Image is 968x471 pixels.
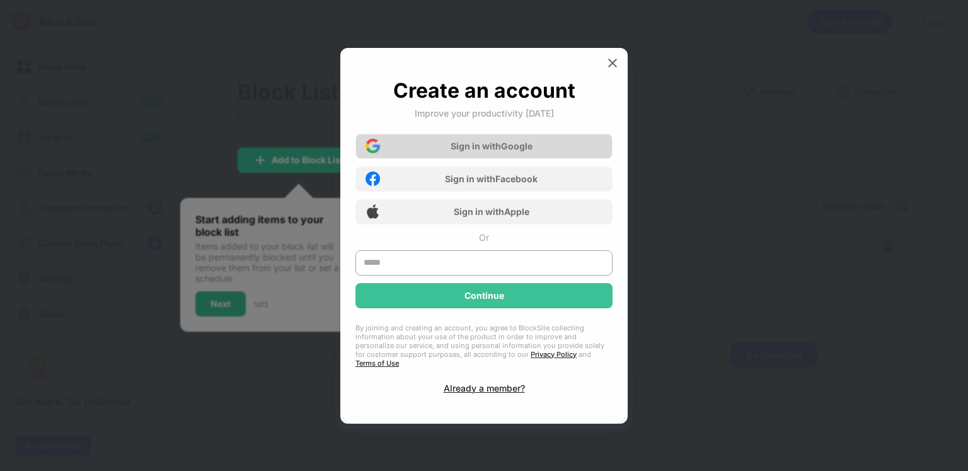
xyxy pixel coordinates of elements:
div: By joining and creating an account, you agree to BlockSite collecting information about your use ... [355,323,613,368]
img: apple-icon.png [366,204,380,219]
img: google-icon.png [366,139,380,153]
div: Improve your productivity [DATE] [415,108,554,119]
div: Continue [464,291,504,301]
div: Sign in with Google [451,141,533,151]
div: Sign in with Apple [454,206,529,217]
div: Already a member? [444,383,525,393]
div: Create an account [393,78,575,103]
div: Or [479,232,489,243]
a: Privacy Policy [531,350,577,359]
img: facebook-icon.png [366,172,380,186]
div: Sign in with Facebook [445,173,538,184]
a: Terms of Use [355,359,399,368]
